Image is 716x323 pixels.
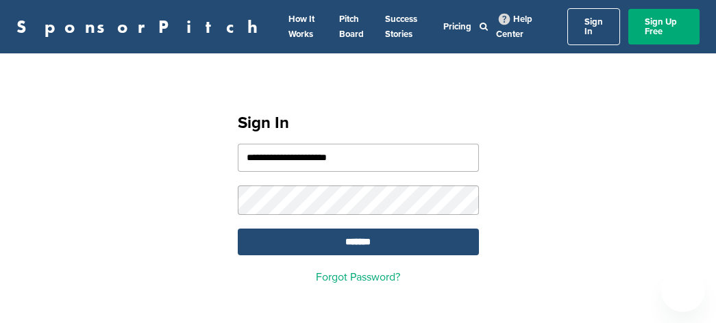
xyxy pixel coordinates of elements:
[628,9,700,44] a: Sign Up Free
[238,111,479,135] h1: Sign In
[16,18,267,36] a: SponsorPitch
[339,14,364,40] a: Pitch Board
[288,14,314,40] a: How It Works
[316,270,400,284] a: Forgot Password?
[443,21,471,32] a: Pricing
[496,11,532,42] a: Help Center
[385,14,417,40] a: Success Stories
[661,268,705,312] iframe: Button to launch messaging window
[567,8,620,45] a: Sign In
